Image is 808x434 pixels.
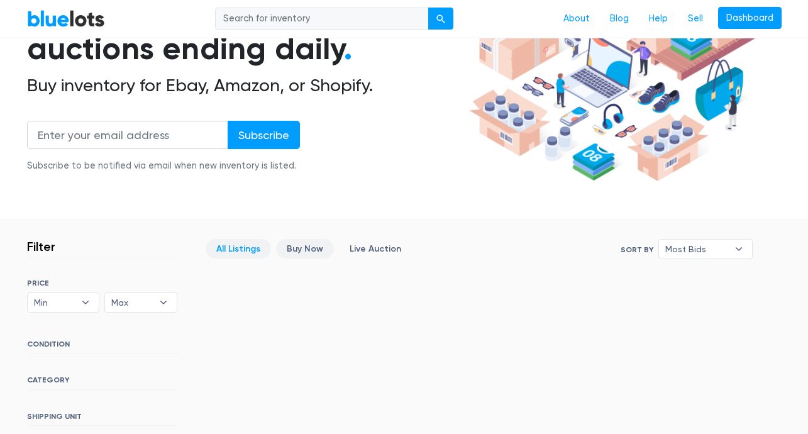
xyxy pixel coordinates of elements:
[27,279,177,287] h6: PRICE
[34,293,75,312] span: Min
[206,239,271,259] a: All Listings
[111,293,153,312] span: Max
[678,7,713,31] a: Sell
[665,240,728,259] span: Most Bids
[27,239,55,254] h3: Filter
[150,293,177,312] b: ▾
[621,244,653,255] label: Sort By
[639,7,678,31] a: Help
[27,75,465,96] h2: Buy inventory for Ebay, Amazon, or Shopify.
[27,412,177,426] h6: SHIPPING UNIT
[27,376,177,389] h6: CATEGORY
[27,9,105,28] a: BlueLots
[276,239,334,259] a: Buy Now
[339,239,412,259] a: Live Auction
[228,121,300,149] input: Subscribe
[600,7,639,31] a: Blog
[27,121,228,149] input: Enter your email address
[726,240,752,259] b: ▾
[553,7,600,31] a: About
[27,340,177,353] h6: CONDITION
[72,293,99,312] b: ▾
[344,30,352,67] span: .
[215,8,429,30] input: Search for inventory
[718,7,782,30] a: Dashboard
[27,159,300,173] div: Subscribe to be notified via email when new inventory is listed.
